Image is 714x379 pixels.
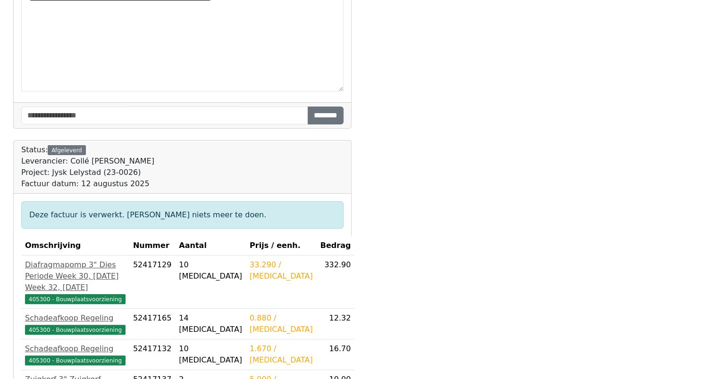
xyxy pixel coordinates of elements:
div: 0.880 / [MEDICAL_DATA] [250,313,313,335]
th: Bedrag [317,236,355,255]
td: 12.32 [317,308,355,339]
a: Schadeafkoop Regeling405300 - Bouwplaatsvoorziening [25,343,126,366]
div: Afgeleverd [48,145,85,155]
td: 52417132 [129,339,175,370]
th: Nummer [129,236,175,255]
span: 405300 - Bouwplaatsvoorziening [25,325,126,334]
a: Diafragmapomp 3" Dies Periode Week 30, [DATE] Week 32, [DATE]405300 - Bouwplaatsvoorziening [25,259,126,305]
th: Omschrijving [21,236,129,255]
td: 332.90 [317,255,355,308]
div: Project: Jysk Lelystad (23-0026) [21,167,154,178]
div: 10 [MEDICAL_DATA] [179,343,242,366]
div: 1.670 / [MEDICAL_DATA] [250,343,313,366]
div: Factuur datum: 12 augustus 2025 [21,178,154,189]
div: 14 [MEDICAL_DATA] [179,313,242,335]
span: 405300 - Bouwplaatsvoorziening [25,294,126,304]
th: Aantal [175,236,246,255]
span: 405300 - Bouwplaatsvoorziening [25,355,126,365]
div: 10 [MEDICAL_DATA] [179,259,242,282]
div: Diafragmapomp 3" Dies Periode Week 30, [DATE] Week 32, [DATE] [25,259,126,293]
div: Status: [21,144,154,189]
th: Prijs / eenh. [246,236,317,255]
div: Schadeafkoop Regeling [25,343,126,354]
div: Deze factuur is verwerkt. [PERSON_NAME] niets meer te doen. [21,201,344,229]
div: Leverancier: Collé [PERSON_NAME] [21,156,154,167]
td: 52417129 [129,255,175,308]
div: Schadeafkoop Regeling [25,313,126,324]
td: 16.70 [317,339,355,370]
td: 52417165 [129,308,175,339]
a: Schadeafkoop Regeling405300 - Bouwplaatsvoorziening [25,313,126,335]
div: 33.290 / [MEDICAL_DATA] [250,259,313,282]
